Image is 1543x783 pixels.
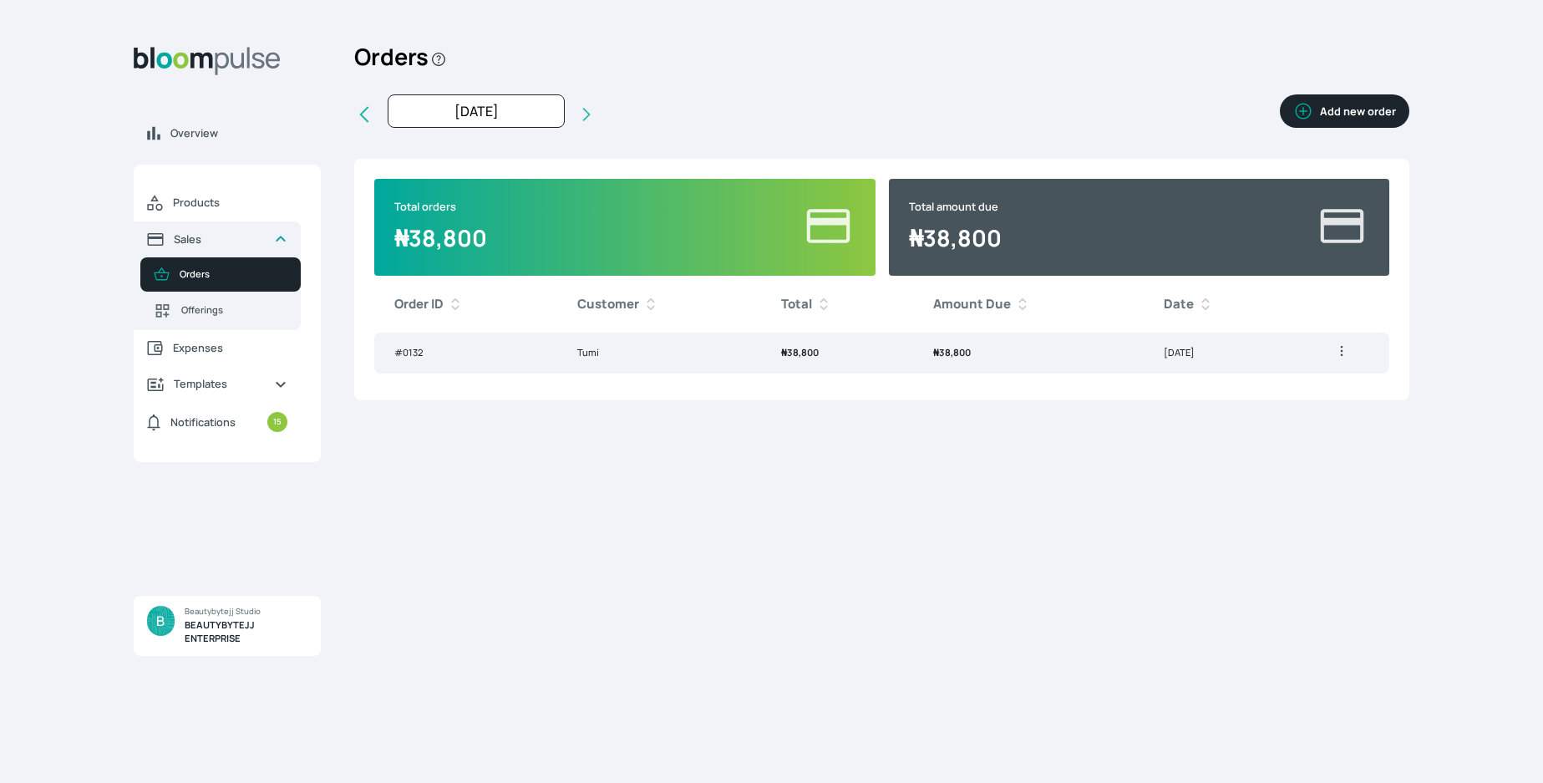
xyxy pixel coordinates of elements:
[374,333,557,374] td: # 0132
[1280,94,1409,135] a: Add new order
[170,125,307,141] span: Overview
[909,199,1002,215] p: Total amount due
[267,412,287,432] small: 15
[180,267,287,282] span: Orders
[577,295,639,314] b: Customer
[1144,333,1294,374] td: [DATE]
[134,115,321,151] a: Overview
[909,222,923,253] span: ₦
[933,346,939,358] span: ₦
[909,222,1002,253] span: 38,800
[933,295,1011,314] b: Amount Due
[140,257,301,292] a: Orders
[134,330,301,366] a: Expenses
[185,618,301,647] span: BEAUTYBYTEJJ ENTERPRISE
[173,195,287,211] span: Products
[134,366,301,402] a: Templates
[181,303,287,318] span: Offerings
[394,222,409,253] span: ₦
[134,185,301,221] a: Products
[781,346,819,358] span: 38,800
[134,33,321,763] aside: Sidebar
[170,414,236,430] span: Notifications
[781,295,812,314] b: Total
[557,333,761,374] td: Tumi
[134,402,301,442] a: Notifications15
[394,199,487,215] p: Total orders
[1164,295,1194,314] b: Date
[354,33,447,94] h2: Orders
[394,222,487,253] span: 38,800
[134,221,301,257] a: Sales
[174,231,261,247] span: Sales
[174,376,261,392] span: Templates
[173,340,287,356] span: Expenses
[156,611,165,631] span: B
[781,346,787,358] span: ₦
[185,606,261,618] span: Beautybytejj Studio
[394,295,444,314] b: Order ID
[134,47,281,75] img: Bloom Logo
[933,346,971,358] span: 38,800
[1280,94,1409,128] button: Add new order
[140,292,301,330] a: Offerings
